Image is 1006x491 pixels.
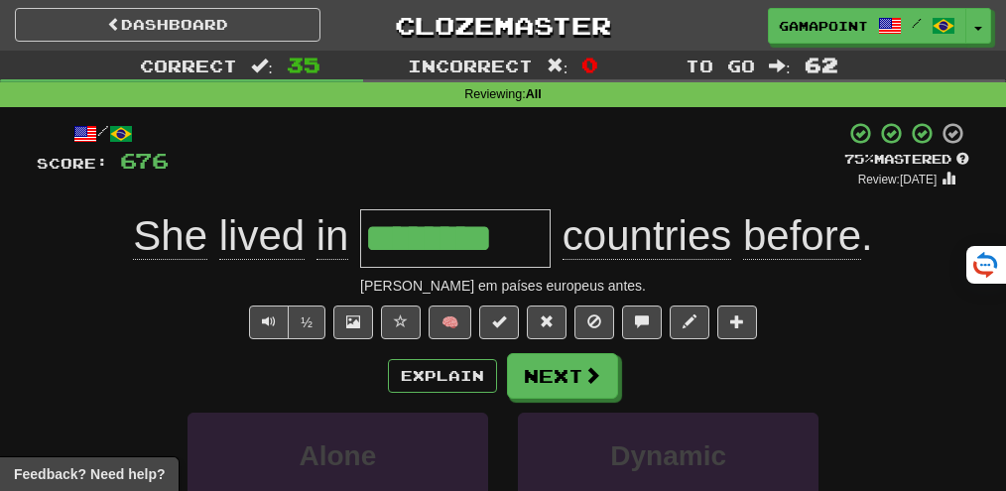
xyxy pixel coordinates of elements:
[743,212,861,260] span: before
[15,8,320,42] a: Dashboard
[686,56,755,75] span: To go
[779,17,868,35] span: GamaPoint
[581,53,598,76] span: 0
[299,440,376,471] span: Alone
[219,212,305,260] span: lived
[805,53,838,76] span: 62
[769,58,791,74] span: :
[388,359,497,393] button: Explain
[507,353,618,399] button: Next
[14,464,165,484] span: Open feedback widget
[551,212,873,260] span: .
[37,276,969,296] div: [PERSON_NAME] em países europeus antes.
[37,155,108,172] span: Score:
[527,306,566,339] button: Reset to 0% Mastered (alt+r)
[844,151,874,167] span: 75 %
[574,306,614,339] button: Ignore sentence (alt+i)
[622,306,662,339] button: Discuss sentence (alt+u)
[717,306,757,339] button: Add to collection (alt+a)
[610,440,726,471] span: Dynamic
[133,212,207,260] span: She
[912,16,922,30] span: /
[350,8,656,43] a: Clozemaster
[288,306,325,339] button: ½
[37,121,169,146] div: /
[479,306,519,339] button: Set this sentence to 100% Mastered (alt+m)
[140,56,237,75] span: Correct
[245,306,325,339] div: Text-to-speech controls
[429,306,471,339] button: 🧠
[333,306,373,339] button: Show image (alt+x)
[526,87,542,101] strong: All
[287,53,320,76] span: 35
[547,58,568,74] span: :
[381,306,421,339] button: Favorite sentence (alt+f)
[768,8,966,44] a: GamaPoint /
[563,212,731,260] span: countries
[408,56,533,75] span: Incorrect
[858,173,938,186] small: Review: [DATE]
[316,212,349,260] span: in
[120,148,169,173] span: 676
[249,306,289,339] button: Play sentence audio (ctl+space)
[670,306,709,339] button: Edit sentence (alt+d)
[844,151,969,169] div: Mastered
[251,58,273,74] span: :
